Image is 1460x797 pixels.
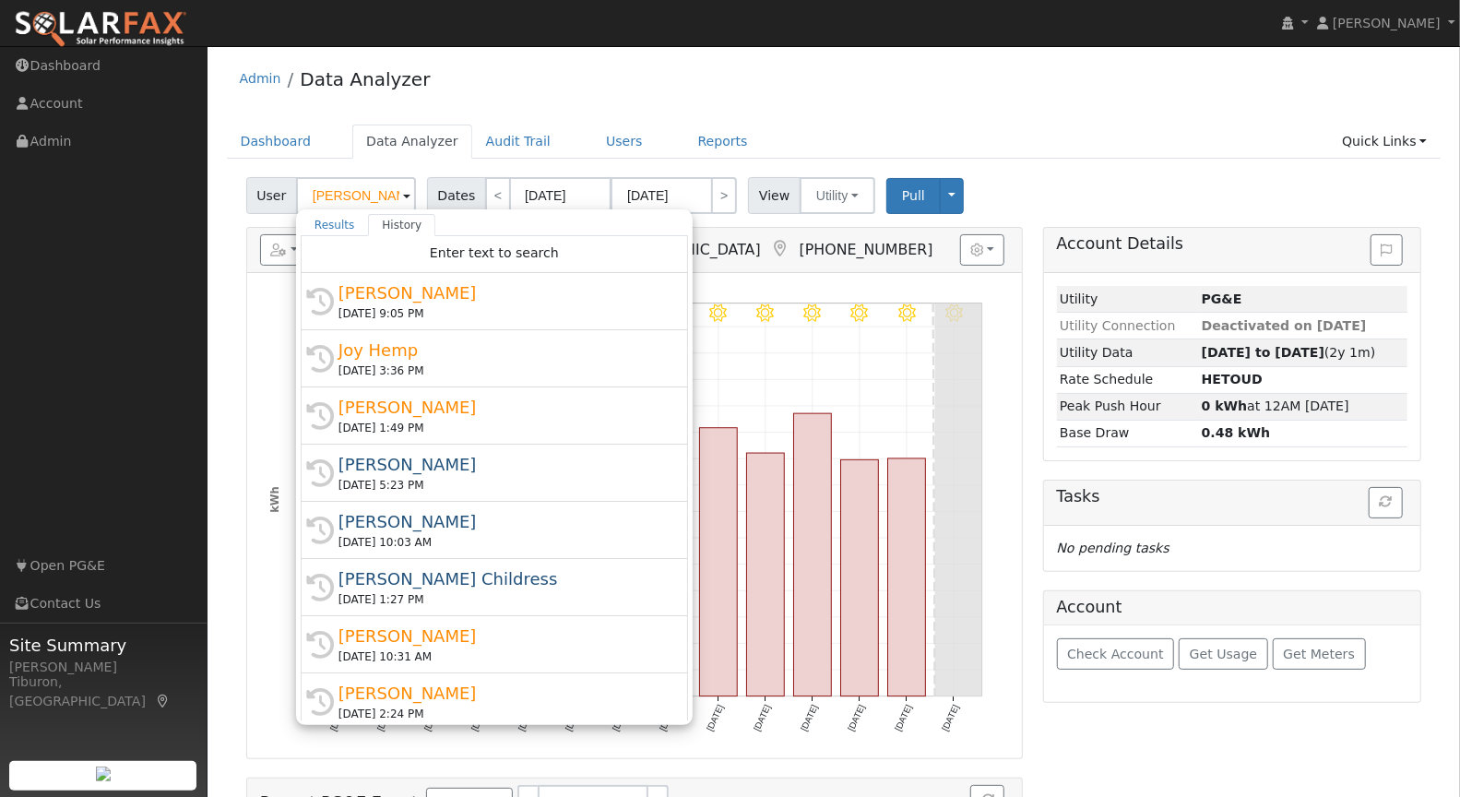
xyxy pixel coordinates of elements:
div: [DATE] 5:23 PM [338,477,667,494]
div: Joy Hemp [338,338,667,363]
span: Pull [902,188,925,203]
td: Peak Push Hour [1057,393,1199,420]
a: Reports [684,125,762,159]
a: Map [770,240,790,258]
a: Audit Trail [472,125,564,159]
i: 9/16 - Clear [898,304,916,322]
a: < [485,177,511,214]
i: 9/12 - Clear [710,304,728,322]
strong: M [1202,372,1263,387]
a: Results [301,214,369,236]
span: Deactivated on [DATE] [1202,318,1367,333]
td: Utility [1057,286,1199,313]
rect: onclick="" [794,414,832,697]
td: Base Draw [1057,420,1199,446]
img: SolarFax [14,10,187,49]
i: History [306,631,334,659]
div: [DATE] 1:49 PM [338,420,667,436]
td: Utility Data [1057,339,1199,366]
strong: ID: 17284778, authorized: 09/15/25 [1202,291,1242,306]
a: Quick Links [1328,125,1441,159]
i: History [306,688,334,716]
div: [DATE] 3:36 PM [338,363,667,379]
i: History [306,288,334,315]
a: Map [155,694,172,708]
button: Refresh [1369,487,1403,518]
div: [DATE] 2:24 PM [338,706,667,722]
i: 9/15 - Clear [851,304,869,322]
div: [PERSON_NAME] [338,624,667,648]
span: Site Summary [9,633,197,658]
text: [DATE] [705,704,726,733]
span: [PHONE_NUMBER] [800,241,933,258]
i: No pending tasks [1057,541,1169,555]
i: History [306,517,334,544]
div: [PERSON_NAME] [338,280,667,305]
div: [PERSON_NAME] [338,395,667,420]
rect: onclick="" [747,453,785,696]
a: Data Analyzer [300,68,430,90]
div: [PERSON_NAME] [338,452,667,477]
span: Get Usage [1190,647,1257,661]
span: View [748,177,801,214]
strong: 0 kWh [1202,398,1248,413]
div: [PERSON_NAME] [338,681,667,706]
span: Get Meters [1283,647,1355,661]
text: [DATE] [799,704,820,733]
a: > [711,177,737,214]
i: History [306,345,334,373]
text: [DATE] [940,704,961,733]
span: Utility Connection [1060,318,1176,333]
h5: Tasks [1057,487,1408,506]
rect: onclick="" [700,428,738,696]
button: Issue History [1371,234,1403,266]
text: kWh [267,487,280,514]
text: [DATE] [893,704,914,733]
button: Get Meters [1273,638,1366,670]
h5: Account [1057,598,1122,616]
text: [DATE] [752,704,773,733]
span: Rescue, [GEOGRAPHIC_DATA] [546,241,761,258]
div: [DATE] 1:27 PM [338,591,667,608]
rect: onclick="" [841,460,879,697]
strong: 0.48 kWh [1202,425,1271,440]
a: Dashboard [227,125,326,159]
td: Rate Schedule [1057,366,1199,393]
i: History [306,402,334,430]
div: [PERSON_NAME] Childress [338,566,667,591]
span: (2y 1m) [1202,345,1376,360]
span: Check Account [1067,647,1164,661]
a: Data Analyzer [352,125,472,159]
div: [DATE] 10:03 AM [338,534,667,551]
a: Users [592,125,657,159]
span: Enter text to search [430,245,559,260]
i: History [306,459,334,487]
div: [PERSON_NAME] [9,658,197,677]
button: Get Usage [1179,638,1268,670]
span: User [246,177,297,214]
a: History [368,214,435,236]
i: History [306,574,334,601]
i: 9/13 - Clear [757,304,775,322]
a: Admin [240,71,281,86]
button: Check Account [1057,638,1175,670]
input: Select a User [296,177,416,214]
strong: [DATE] to [DATE] [1202,345,1324,360]
i: 9/14 - Clear [804,304,822,322]
h5: Account Details [1057,234,1408,254]
span: [PERSON_NAME] [1333,16,1441,30]
div: [PERSON_NAME] [338,509,667,534]
div: Tiburon, [GEOGRAPHIC_DATA] [9,672,197,711]
td: at 12AM [DATE] [1198,393,1407,420]
span: Dates [427,177,486,214]
text: [DATE] [846,704,867,733]
div: [DATE] 10:31 AM [338,648,667,665]
div: [DATE] 9:05 PM [338,305,667,322]
rect: onclick="" [888,458,926,696]
button: Utility [800,177,875,214]
img: retrieve [96,767,111,781]
button: Pull [886,178,941,214]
